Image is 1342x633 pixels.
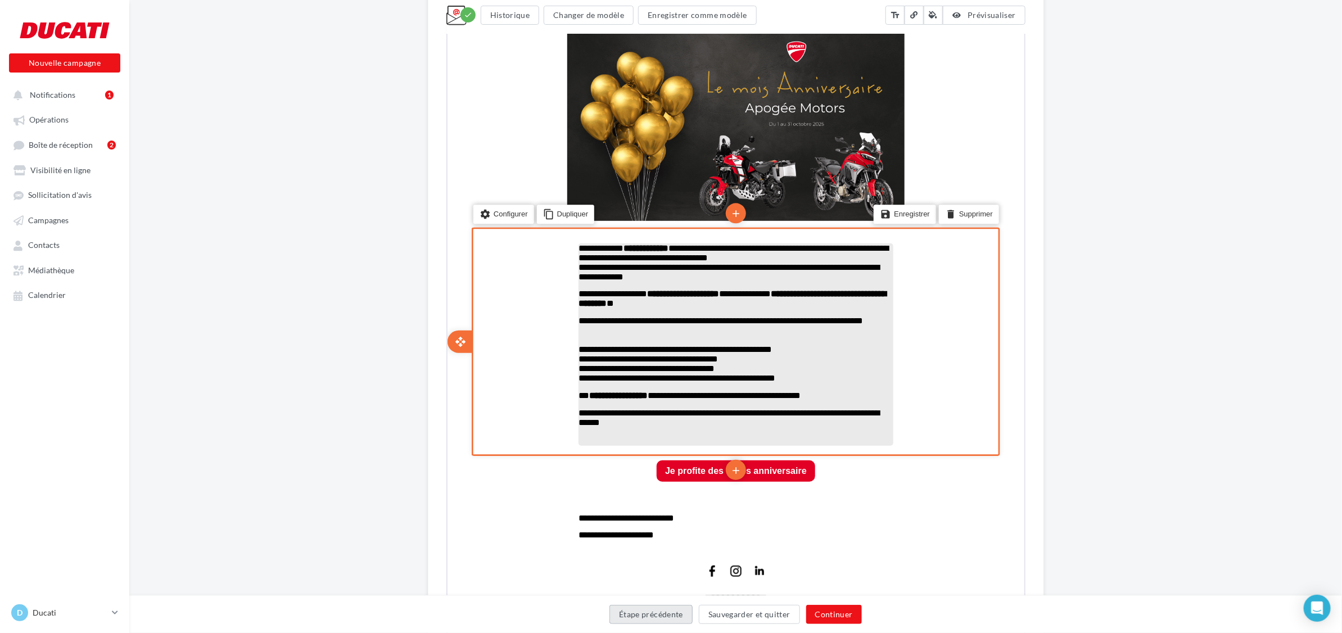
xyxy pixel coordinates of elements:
span: Médiathèque [28,265,74,275]
div: 2 [107,141,116,150]
span: Campagnes [28,215,69,225]
a: D Ducati [9,602,120,623]
button: Historique [481,6,540,25]
button: Notifications 1 [7,84,118,105]
a: Médiathèque [7,260,123,280]
a: Campagnes [7,210,123,230]
span: Contacts [28,241,60,250]
a: Je profite des offres anniversaire [218,464,359,474]
button: Étape précédente [609,605,693,624]
a: Sollicitation d'avis [7,184,123,205]
i: delete [498,205,509,220]
img: linkedin [303,560,321,578]
img: instagram [279,560,297,578]
a: Opérations [7,109,123,129]
a: Visibilité en ligne [7,160,123,180]
button: Nouvelle campagne [9,53,120,73]
span: Opérations [29,115,69,125]
i: open_with [7,334,19,345]
div: 1 [105,91,114,100]
div: Modifications enregistrées [460,7,476,22]
a: Boîte de réception2 [7,134,123,155]
span: D [17,607,22,618]
a: Contacts [7,234,123,255]
button: text_fields [885,6,905,25]
img: facebook [256,560,274,578]
span: Calendrier [28,291,66,300]
i: text_fields [890,10,900,21]
span: Boîte de réception [29,140,93,150]
li: Supprimer le bloc [491,202,552,221]
button: Enregistrer comme modèle [638,6,756,25]
button: Continuer [806,605,862,624]
i: check [464,11,472,19]
div: Open Intercom Messenger [1304,595,1331,622]
button: Prévisualiser [943,6,1025,25]
span: Notifications [30,90,75,100]
button: Sauvegarder et quitter [699,605,800,624]
span: Sollicitation d'avis [28,191,92,200]
p: Ducati [33,607,107,618]
a: Calendrier [7,284,123,305]
span: Prévisualiser [968,10,1016,20]
button: Changer de modèle [544,6,634,25]
span: Visibilité en ligne [30,165,91,175]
